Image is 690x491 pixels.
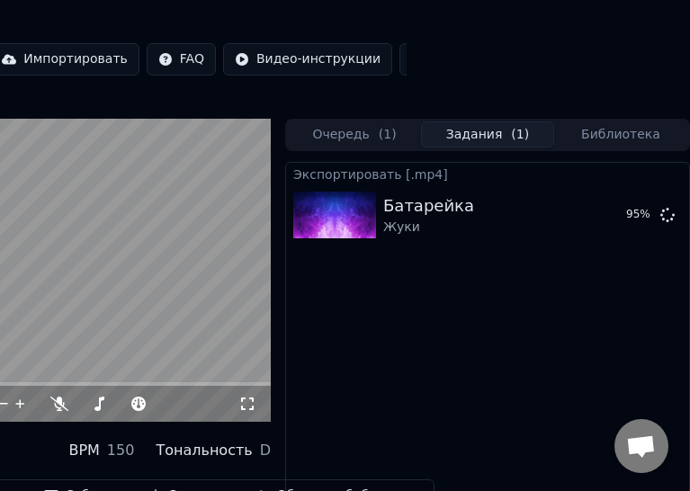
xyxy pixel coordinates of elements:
[260,440,271,461] div: D
[511,126,529,144] span: ( 1 )
[379,126,397,144] span: ( 1 )
[383,219,474,237] div: Жуки
[286,163,689,184] div: Экспортировать [.mp4]
[68,440,99,461] div: BPM
[554,121,687,147] button: Библиотека
[626,208,653,222] div: 95 %
[147,43,216,76] button: FAQ
[288,121,421,147] button: Очередь
[223,43,392,76] button: Видео-инструкции
[156,440,252,461] div: Тональность
[421,121,554,147] button: Задания
[614,419,668,473] a: Открытый чат
[107,440,135,461] div: 150
[383,193,474,219] div: Батарейка
[399,43,534,76] button: Кредиты204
